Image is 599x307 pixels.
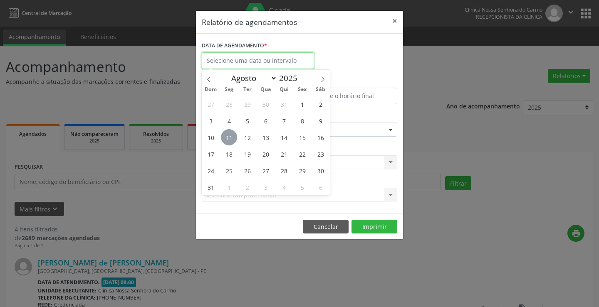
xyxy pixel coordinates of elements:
span: Agosto 14, 2025 [276,129,292,145]
span: Agosto 8, 2025 [294,113,310,129]
span: Setembro 1, 2025 [221,179,237,195]
span: Setembro 3, 2025 [257,179,274,195]
span: Agosto 27, 2025 [257,162,274,179]
span: Julho 27, 2025 [203,96,219,112]
span: Agosto 26, 2025 [239,162,255,179]
span: Agosto 16, 2025 [312,129,329,145]
button: Imprimir [351,220,397,234]
span: Setembro 2, 2025 [239,179,255,195]
span: Qua [257,87,275,92]
span: Sáb [312,87,330,92]
span: Agosto 2, 2025 [312,96,329,112]
span: Julho 30, 2025 [257,96,274,112]
span: Sex [293,87,312,92]
span: Agosto 21, 2025 [276,146,292,162]
button: Close [386,11,403,31]
select: Month [227,72,277,84]
span: Agosto 19, 2025 [239,146,255,162]
span: Agosto 15, 2025 [294,129,310,145]
span: Ter [238,87,257,92]
span: Agosto 6, 2025 [257,113,274,129]
span: Julho 31, 2025 [276,96,292,112]
span: Agosto 13, 2025 [257,129,274,145]
h5: Relatório de agendamentos [202,17,297,27]
span: Setembro 4, 2025 [276,179,292,195]
span: Agosto 11, 2025 [221,129,237,145]
span: Agosto 25, 2025 [221,162,237,179]
span: Agosto 1, 2025 [294,96,310,112]
span: Agosto 12, 2025 [239,129,255,145]
span: Agosto 20, 2025 [257,146,274,162]
span: Qui [275,87,293,92]
span: Setembro 5, 2025 [294,179,310,195]
span: Agosto 18, 2025 [221,146,237,162]
span: Dom [202,87,220,92]
label: ATÉ [302,75,397,88]
span: Setembro 6, 2025 [312,179,329,195]
span: Agosto 28, 2025 [276,162,292,179]
span: Agosto 9, 2025 [312,113,329,129]
input: Year [277,73,304,84]
span: Julho 28, 2025 [221,96,237,112]
button: Cancelar [303,220,349,234]
span: Agosto 22, 2025 [294,146,310,162]
input: Selecione uma data ou intervalo [202,52,314,69]
span: Agosto 23, 2025 [312,146,329,162]
span: Agosto 29, 2025 [294,162,310,179]
span: Agosto 4, 2025 [221,113,237,129]
span: Agosto 31, 2025 [203,179,219,195]
span: Agosto 17, 2025 [203,146,219,162]
span: Agosto 10, 2025 [203,129,219,145]
span: Seg [220,87,238,92]
label: DATA DE AGENDAMENTO [202,39,267,52]
span: Agosto 5, 2025 [239,113,255,129]
span: Agosto 24, 2025 [203,162,219,179]
span: Agosto 30, 2025 [312,162,329,179]
input: Selecione o horário final [302,88,397,104]
span: Julho 29, 2025 [239,96,255,112]
span: Agosto 7, 2025 [276,113,292,129]
span: Agosto 3, 2025 [203,113,219,129]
